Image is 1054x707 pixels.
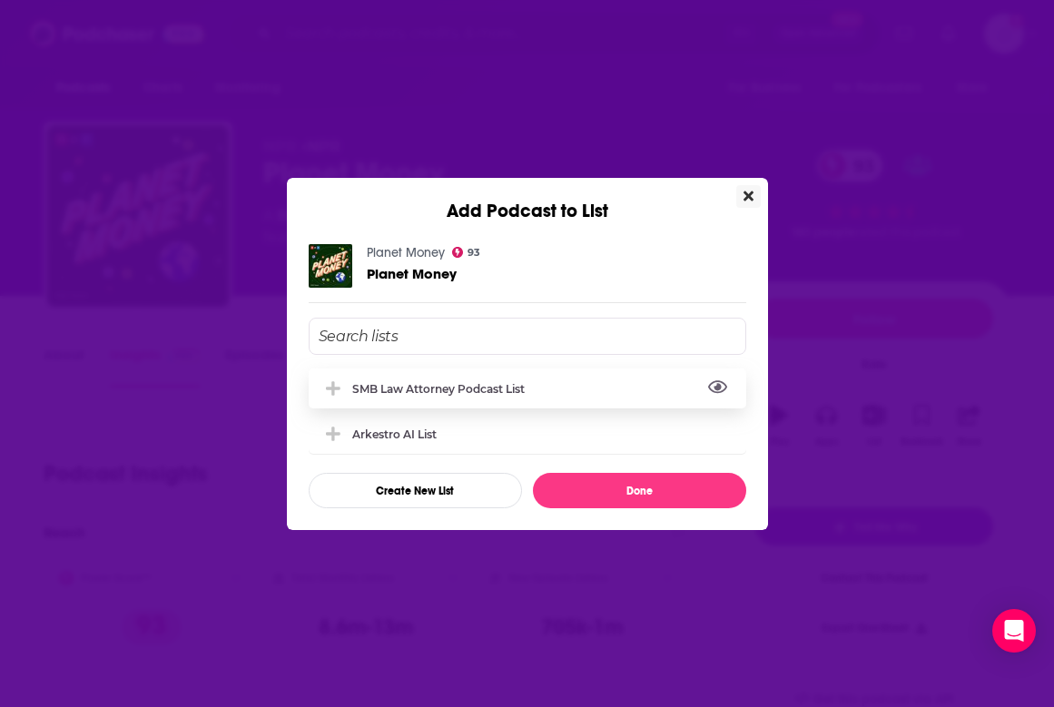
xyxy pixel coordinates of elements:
input: Search lists [309,318,746,355]
div: Add Podcast To List [309,318,746,508]
span: 93 [468,249,480,257]
div: Add Podcast to List [287,178,768,222]
img: Planet Money [309,244,352,288]
div: Arkestro AI List [309,414,746,454]
button: Close [736,185,761,208]
button: View Link [525,392,536,394]
button: Done [533,473,746,508]
div: SMB Law Attorney Podcast List [309,368,746,408]
a: Planet Money [367,245,445,260]
button: Create New List [309,473,522,508]
span: Planet Money [367,265,457,282]
a: Planet Money [367,266,457,281]
div: SMB Law Attorney Podcast List [352,382,536,396]
div: Open Intercom Messenger [992,609,1036,653]
div: Arkestro AI List [352,427,437,441]
a: 93 [452,247,481,258]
